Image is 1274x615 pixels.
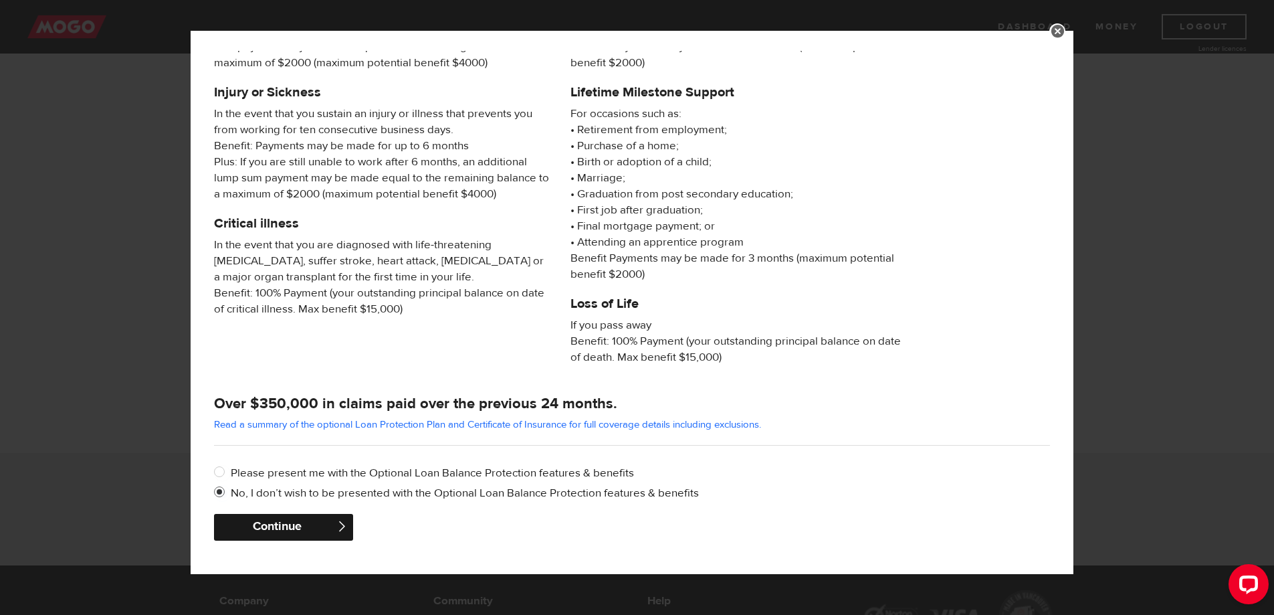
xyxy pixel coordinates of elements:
[214,514,353,541] button: Continue
[231,465,1050,481] label: Please present me with the Optional Loan Balance Protection features & benefits
[214,106,550,202] span: In the event that you sustain an injury or illness that prevents you from working for ten consecu...
[214,418,761,431] a: Read a summary of the optional Loan Protection Plan and Certificate of Insurance for full coverag...
[231,485,1050,501] label: No, I don’t wish to be presented with the Optional Loan Balance Protection features & benefits
[214,465,231,482] input: Please present me with the Optional Loan Balance Protection features & benefits
[214,84,550,100] h5: Injury or Sickness
[1218,559,1274,615] iframe: LiveChat chat widget
[570,84,907,100] h5: Lifetime Milestone Support
[214,394,1050,413] h4: Over $350,000 in claims paid over the previous 24 months.
[570,106,907,122] span: For occasions such as:
[570,296,907,312] h5: Loss of Life
[214,485,231,502] input: No, I don’t wish to be presented with the Optional Loan Balance Protection features & benefits
[570,317,907,365] span: If you pass away Benefit: 100% Payment (your outstanding principal balance on date of death. Max ...
[336,521,348,532] span: 
[570,106,907,282] p: • Retirement from employment; • Purchase of a home; • Birth or adoption of a child; • Marriage; •...
[214,215,550,232] h5: Critical illness
[214,237,550,317] span: In the event that you are diagnosed with life-threatening [MEDICAL_DATA], suffer stroke, heart at...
